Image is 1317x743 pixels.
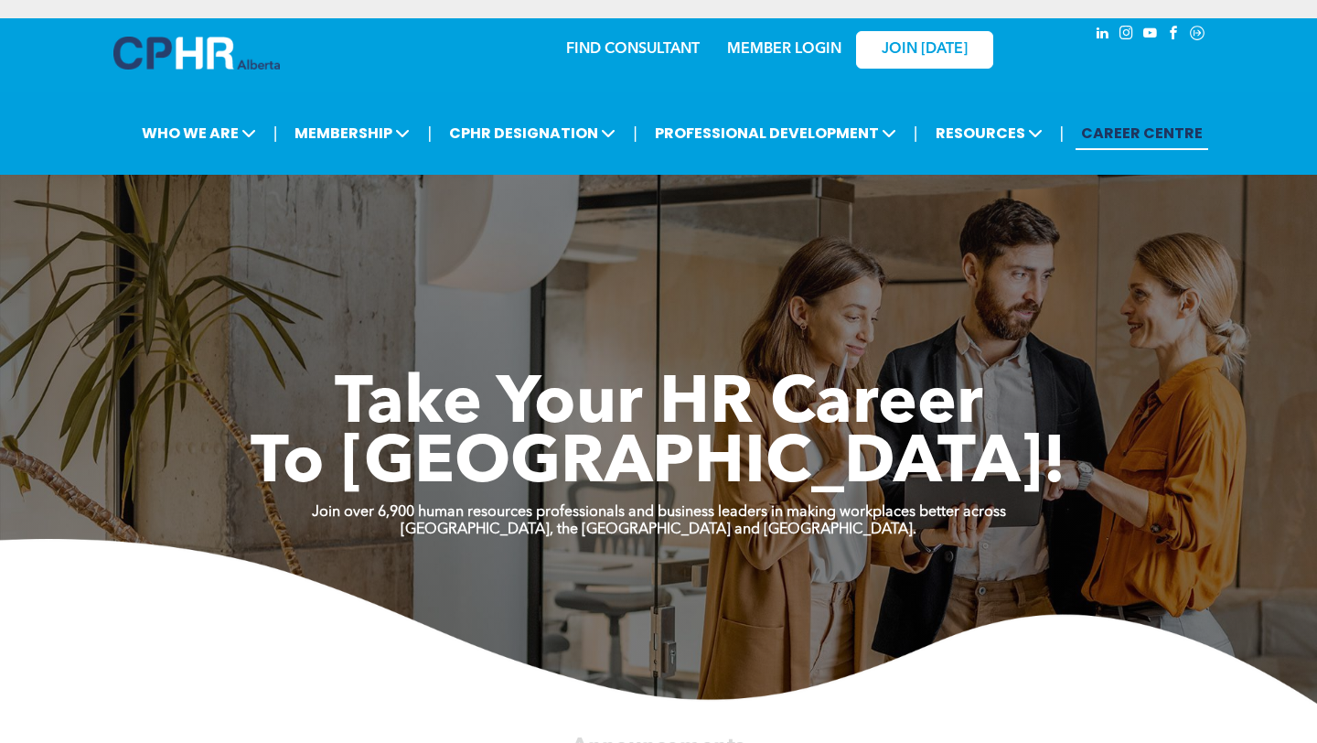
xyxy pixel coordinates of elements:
[1187,23,1207,48] a: Social network
[1116,23,1136,48] a: instagram
[1163,23,1183,48] a: facebook
[727,42,841,57] a: MEMBER LOGIN
[289,116,415,150] span: MEMBERSHIP
[113,37,280,70] img: A blue and white logo for cp alberta
[1092,23,1112,48] a: linkedin
[312,505,1006,520] strong: Join over 6,900 human resources professionals and business leaders in making workplaces better ac...
[856,31,993,69] a: JOIN [DATE]
[930,116,1048,150] span: RESOURCES
[633,114,637,152] li: |
[335,372,983,438] span: Take Your HR Career
[251,432,1066,498] span: To [GEOGRAPHIC_DATA]!
[1140,23,1160,48] a: youtube
[566,42,700,57] a: FIND CONSULTANT
[273,114,278,152] li: |
[136,116,262,150] span: WHO WE ARE
[1076,116,1208,150] a: CAREER CENTRE
[649,116,902,150] span: PROFESSIONAL DEVELOPMENT
[401,522,916,537] strong: [GEOGRAPHIC_DATA], the [GEOGRAPHIC_DATA] and [GEOGRAPHIC_DATA].
[427,114,432,152] li: |
[444,116,621,150] span: CPHR DESIGNATION
[882,41,968,59] span: JOIN [DATE]
[914,114,918,152] li: |
[1060,114,1065,152] li: |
